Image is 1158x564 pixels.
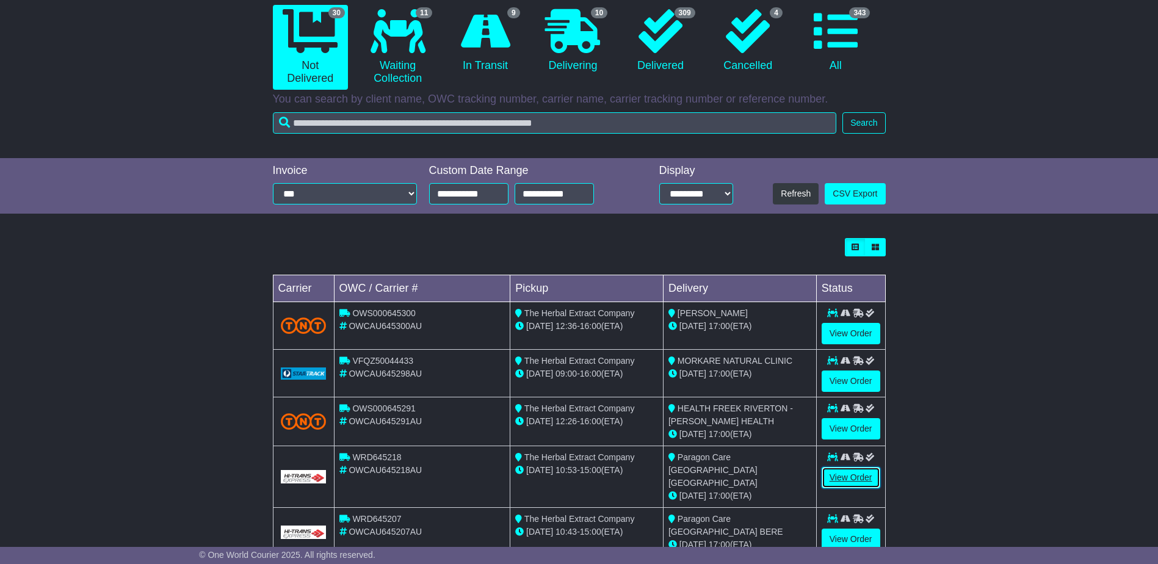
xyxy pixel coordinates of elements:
span: 10:43 [555,527,577,537]
td: OWC / Carrier # [334,275,510,302]
span: 17:00 [709,540,730,549]
span: [PERSON_NAME] [678,308,748,318]
span: [DATE] [679,540,706,549]
a: 9 In Transit [447,5,523,77]
img: GetCarrierServiceLogo [281,526,327,539]
span: 16:00 [580,416,601,426]
span: 16:00 [580,321,601,331]
span: [DATE] [679,321,706,331]
div: Display [659,164,733,178]
div: Invoice [273,164,417,178]
span: The Herbal Extract Company [524,514,635,524]
span: [DATE] [526,527,553,537]
span: The Herbal Extract Company [524,452,635,462]
span: [DATE] [526,369,553,378]
div: (ETA) [668,538,811,551]
span: WRD645207 [352,514,401,524]
span: OWCAU645298AU [349,369,422,378]
a: View Order [822,418,880,439]
span: 9 [507,7,520,18]
span: 4 [770,7,783,18]
span: 12:26 [555,416,577,426]
span: OWCAU645207AU [349,527,422,537]
span: 16:00 [580,369,601,378]
span: Paragon Care [GEOGRAPHIC_DATA] BERE [668,514,783,537]
img: TNT_Domestic.png [281,317,327,334]
div: - (ETA) [515,464,658,477]
td: Carrier [273,275,334,302]
span: [DATE] [679,369,706,378]
a: 4 Cancelled [711,5,786,77]
span: 17:00 [709,321,730,331]
span: OWCAU645300AU [349,321,422,331]
td: Status [816,275,885,302]
span: 17:00 [709,491,730,501]
div: - (ETA) [515,526,658,538]
span: 343 [849,7,870,18]
span: [DATE] [526,465,553,475]
span: WRD645218 [352,452,401,462]
span: © One World Courier 2025. All rights reserved. [199,550,375,560]
span: Paragon Care [GEOGRAPHIC_DATA] [GEOGRAPHIC_DATA] [668,452,758,488]
span: MORKARE NATURAL CLINIC [678,356,792,366]
span: 17:00 [709,369,730,378]
span: The Herbal Extract Company [524,308,635,318]
span: 09:00 [555,369,577,378]
p: You can search by client name, OWC tracking number, carrier name, carrier tracking number or refe... [273,93,886,106]
span: [DATE] [679,429,706,439]
a: 11 Waiting Collection [360,5,435,90]
span: VFQZ50044433 [352,356,413,366]
img: TNT_Domestic.png [281,413,327,430]
div: - (ETA) [515,415,658,428]
span: OWS000645291 [352,403,416,413]
span: 30 [328,7,345,18]
button: Refresh [773,183,819,204]
td: Pickup [510,275,664,302]
div: (ETA) [668,428,811,441]
span: 17:00 [709,429,730,439]
a: 10 Delivering [535,5,610,77]
div: (ETA) [668,490,811,502]
span: 12:36 [555,321,577,331]
span: 15:00 [580,527,601,537]
a: 30 Not Delivered [273,5,348,90]
img: GetCarrierServiceLogo [281,470,327,483]
span: 11 [416,7,432,18]
a: CSV Export [825,183,885,204]
span: 309 [675,7,695,18]
span: HEALTH FREEK RIVERTON - [PERSON_NAME] HEALTH [668,403,793,426]
span: The Herbal Extract Company [524,356,635,366]
div: (ETA) [668,320,811,333]
img: GetCarrierServiceLogo [281,367,327,380]
a: View Order [822,529,880,550]
a: View Order [822,323,880,344]
span: 10:53 [555,465,577,475]
a: 309 Delivered [623,5,698,77]
span: OWCAU645218AU [349,465,422,475]
span: 15:00 [580,465,601,475]
span: OWS000645300 [352,308,416,318]
td: Delivery [663,275,816,302]
button: Search [842,112,885,134]
a: View Order [822,371,880,392]
div: - (ETA) [515,320,658,333]
a: View Order [822,467,880,488]
span: OWCAU645291AU [349,416,422,426]
span: The Herbal Extract Company [524,403,635,413]
div: - (ETA) [515,367,658,380]
span: [DATE] [526,321,553,331]
span: 10 [591,7,607,18]
span: [DATE] [679,491,706,501]
a: 343 All [798,5,873,77]
div: Custom Date Range [429,164,625,178]
div: (ETA) [668,367,811,380]
span: [DATE] [526,416,553,426]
